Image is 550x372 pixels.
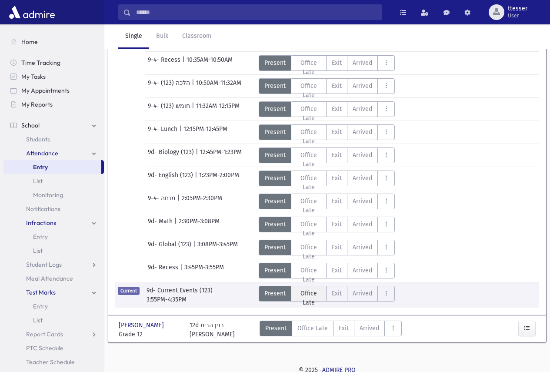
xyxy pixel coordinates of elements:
[21,38,38,46] span: Home
[26,358,75,366] span: Teacher Schedule
[297,243,321,261] span: Office Late
[197,240,238,255] span: 3:08PM-3:45PM
[148,101,192,117] span: 9-4- חומש (123)
[332,174,342,183] span: Exit
[265,324,287,333] span: Present
[3,244,104,258] a: List
[3,160,101,174] a: Entry
[21,59,60,67] span: Time Tracking
[148,217,174,232] span: 9d- Math
[131,4,382,20] input: Search
[33,191,63,199] span: Monitoring
[264,81,286,90] span: Present
[259,217,395,232] div: AttTypes
[148,263,180,278] span: 9d- Recess
[264,151,286,160] span: Present
[264,127,286,137] span: Present
[3,56,104,70] a: Time Tracking
[353,220,372,229] span: Arrived
[119,330,181,339] span: Grade 12
[353,266,372,275] span: Arrived
[148,171,195,186] span: 9d- English (123)
[196,147,200,163] span: |
[332,266,342,275] span: Exit
[26,135,50,143] span: Students
[177,194,182,209] span: |
[21,73,46,80] span: My Tasks
[3,230,104,244] a: Entry
[259,194,395,209] div: AttTypes
[3,216,104,230] a: Infractions
[332,104,342,114] span: Exit
[3,313,104,327] a: List
[187,55,233,71] span: 10:35AM-10:50AM
[297,324,328,333] span: Office Late
[118,287,140,295] span: Current
[297,58,321,77] span: Office Late
[148,55,182,71] span: 9-4- Recess
[353,58,372,67] span: Arrived
[332,197,342,206] span: Exit
[353,151,372,160] span: Arrived
[353,197,372,206] span: Arrived
[297,151,321,169] span: Office Late
[183,124,227,140] span: 12:15PM-12:45PM
[3,188,104,202] a: Monitoring
[297,266,321,284] span: Office Late
[26,344,63,352] span: PTC Schedule
[119,321,166,330] span: [PERSON_NAME]
[193,240,197,255] span: |
[332,243,342,252] span: Exit
[21,87,70,94] span: My Appointments
[33,233,48,241] span: Entry
[297,81,321,100] span: Office Late
[174,217,179,232] span: |
[297,197,321,215] span: Office Late
[3,258,104,271] a: Student Logs
[26,261,62,268] span: Student Logs
[332,58,342,67] span: Exit
[264,266,286,275] span: Present
[192,101,196,117] span: |
[33,302,48,310] span: Entry
[148,147,196,163] span: 9d- Biology (123)
[192,78,196,94] span: |
[353,81,372,90] span: Arrived
[179,124,183,140] span: |
[259,263,395,278] div: AttTypes
[259,101,395,117] div: AttTypes
[149,24,175,49] a: Bulk
[199,171,239,186] span: 1:23PM-2:00PM
[196,78,241,94] span: 10:50AM-11:32AM
[264,174,286,183] span: Present
[175,24,218,49] a: Classroom
[3,299,104,313] a: Entry
[21,121,40,129] span: School
[264,220,286,229] span: Present
[260,321,402,339] div: AttTypes
[33,177,43,185] span: List
[332,220,342,229] span: Exit
[360,324,379,333] span: Arrived
[3,271,104,285] a: Meal Attendance
[148,194,177,209] span: 9-4- מנחה
[259,124,395,140] div: AttTypes
[3,202,104,216] a: Notifications
[259,171,395,186] div: AttTypes
[3,70,104,84] a: My Tasks
[297,289,321,307] span: Office Late
[148,124,179,140] span: 9-4- Lunch
[7,3,57,21] img: AdmirePro
[3,146,104,160] a: Attendance
[26,330,63,338] span: Report Cards
[26,219,56,227] span: Infractions
[3,132,104,146] a: Students
[148,240,193,255] span: 9d- Global (123)
[264,197,286,206] span: Present
[182,55,187,71] span: |
[3,118,104,132] a: School
[147,286,214,295] span: 9d- Current Events (123)
[264,289,286,298] span: Present
[332,151,342,160] span: Exit
[180,263,184,278] span: |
